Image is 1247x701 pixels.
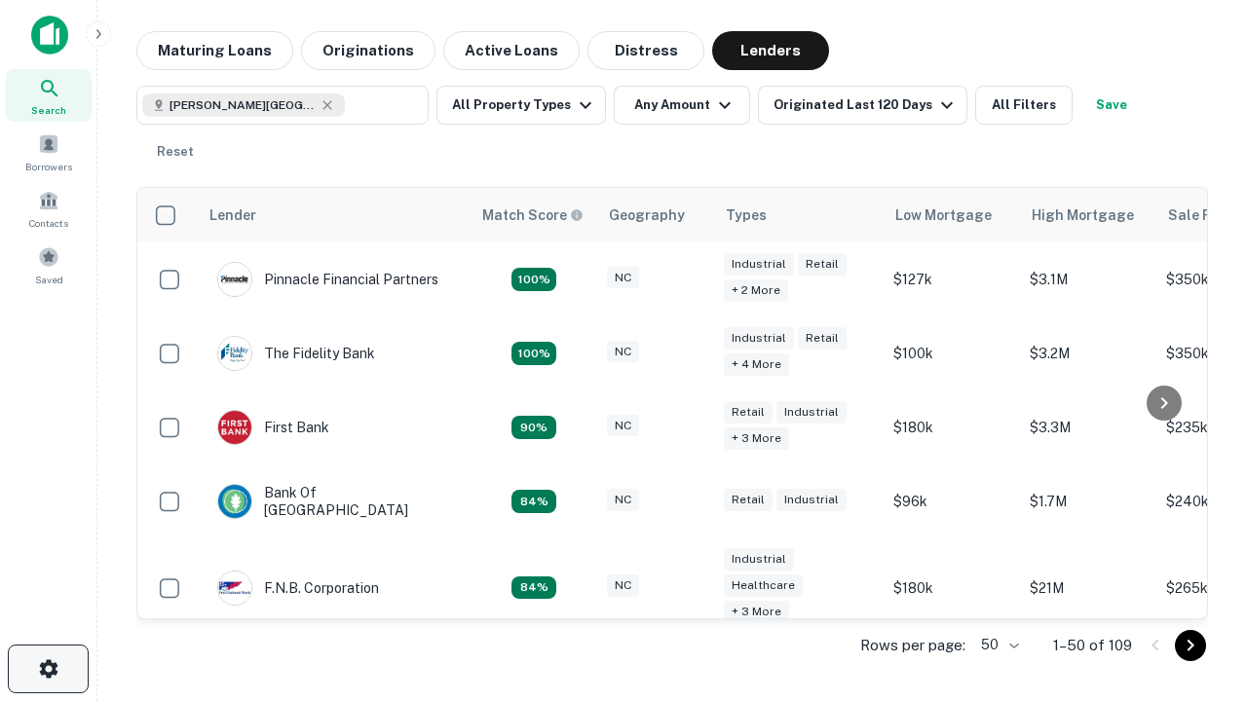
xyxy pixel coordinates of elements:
div: Matching Properties: 16, hasApolloMatch: undefined [511,416,556,439]
img: picture [218,485,251,518]
div: Matching Properties: 15, hasApolloMatch: undefined [511,490,556,513]
div: Industrial [776,401,847,424]
a: Search [6,69,92,122]
button: Originated Last 120 Days [758,86,967,125]
div: NC [607,267,639,289]
div: Lender [209,203,256,227]
div: NC [607,415,639,437]
th: Geography [597,188,714,242]
div: High Mortgage [1032,203,1134,227]
div: Matching Properties: 32, hasApolloMatch: undefined [511,342,556,365]
td: $21M [1020,538,1156,637]
div: Matching Properties: 15, hasApolloMatch: undefined [511,576,556,600]
div: Retail [724,489,773,511]
div: + 2 more [724,279,788,302]
div: 50 [973,631,1022,659]
iframe: Chat Widget [1150,545,1247,639]
div: Industrial [724,253,794,276]
div: F.n.b. Corporation [217,571,379,606]
button: Any Amount [614,86,750,125]
button: Reset [144,132,207,171]
a: Borrowers [6,126,92,178]
div: Geography [609,203,685,227]
div: Industrial [724,548,794,571]
a: Saved [6,239,92,291]
div: Pinnacle Financial Partners [217,262,438,297]
td: $3.3M [1020,390,1156,464]
button: Originations [301,31,435,70]
td: $180k [884,390,1020,464]
button: Save your search to get updates of matches that match your search criteria. [1080,86,1143,125]
td: $3.1M [1020,242,1156,316]
div: + 4 more [724,353,789,376]
td: $1.7M [1020,464,1156,538]
div: Matching Properties: 27, hasApolloMatch: undefined [511,268,556,291]
img: picture [218,572,251,605]
td: $96k [884,464,1020,538]
td: $3.2M [1020,316,1156,390]
button: Lenders [712,31,829,70]
td: $127k [884,242,1020,316]
div: Types [726,203,767,227]
h6: Match Score [482,204,580,226]
button: Maturing Loans [136,31,293,70]
span: Saved [35,272,63,287]
p: 1–50 of 109 [1053,634,1132,657]
img: capitalize-icon.png [31,16,68,55]
div: Retail [798,327,847,350]
th: Lender [198,188,471,242]
td: $180k [884,538,1020,637]
div: Low Mortgage [895,203,992,227]
img: picture [218,337,251,370]
div: Capitalize uses an advanced AI algorithm to match your search with the best lender. The match sco... [482,204,584,226]
span: Borrowers [25,159,72,174]
div: NC [607,341,639,363]
th: Types [714,188,884,242]
button: All Filters [975,86,1073,125]
img: picture [218,263,251,296]
div: Industrial [724,327,794,350]
span: Contacts [29,215,68,231]
button: Active Loans [443,31,580,70]
a: Contacts [6,182,92,235]
div: First Bank [217,410,329,445]
button: All Property Types [436,86,606,125]
span: Search [31,102,66,118]
span: [PERSON_NAME][GEOGRAPHIC_DATA], [GEOGRAPHIC_DATA] [170,96,316,114]
button: Distress [587,31,704,70]
div: Retail [724,401,773,424]
div: + 3 more [724,427,789,450]
div: NC [607,489,639,511]
img: picture [218,411,251,444]
button: Go to next page [1175,630,1206,661]
div: Healthcare [724,574,803,597]
div: Retail [798,253,847,276]
th: High Mortgage [1020,188,1156,242]
th: Low Mortgage [884,188,1020,242]
div: Bank Of [GEOGRAPHIC_DATA] [217,484,451,519]
div: + 3 more [724,601,789,623]
td: $100k [884,316,1020,390]
th: Capitalize uses an advanced AI algorithm to match your search with the best lender. The match sco... [471,188,597,242]
div: Originated Last 120 Days [774,93,959,117]
div: Industrial [776,489,847,511]
p: Rows per page: [860,634,965,657]
div: The Fidelity Bank [217,336,375,371]
div: NC [607,574,639,597]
